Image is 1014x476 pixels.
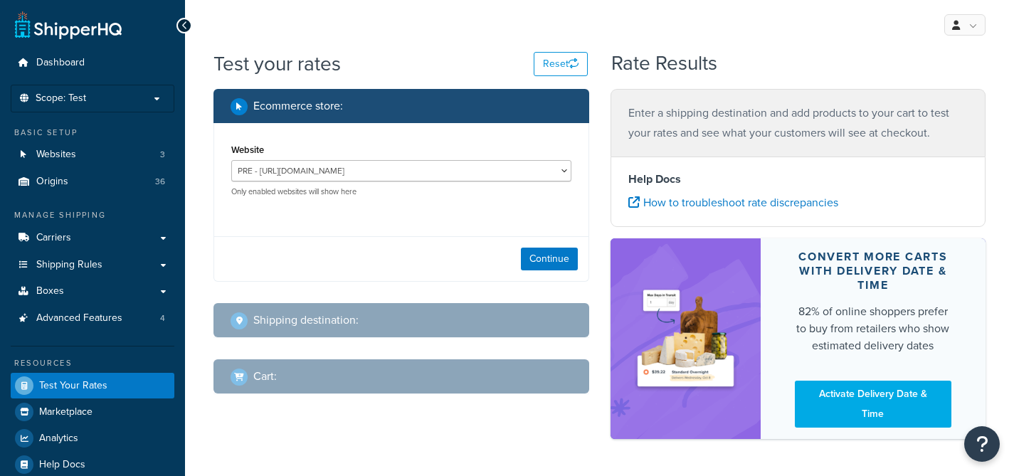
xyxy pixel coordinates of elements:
[11,127,174,139] div: Basic Setup
[11,425,174,451] a: Analytics
[11,252,174,278] a: Shipping Rules
[521,248,578,270] button: Continue
[628,194,838,211] a: How to troubleshoot rate discrepancies
[39,380,107,392] span: Test Your Rates
[36,232,71,244] span: Carriers
[231,186,571,197] p: Only enabled websites will show here
[11,50,174,76] a: Dashboard
[213,50,341,78] h1: Test your rates
[11,278,174,305] a: Boxes
[36,57,85,69] span: Dashboard
[11,209,174,221] div: Manage Shipping
[36,92,86,105] span: Scope: Test
[795,250,952,292] div: Convert more carts with delivery date & time
[11,373,174,398] a: Test Your Rates
[628,103,968,143] p: Enter a shipping destination and add products to your cart to test your rates and see what your c...
[11,305,174,332] a: Advanced Features4
[534,52,588,76] button: Reset
[160,149,165,161] span: 3
[39,433,78,445] span: Analytics
[11,399,174,425] a: Marketplace
[36,176,68,188] span: Origins
[36,149,76,161] span: Websites
[628,171,968,188] h4: Help Docs
[795,303,952,354] div: 82% of online shoppers prefer to buy from retailers who show estimated delivery dates
[36,285,64,297] span: Boxes
[36,259,102,271] span: Shipping Rules
[253,314,359,327] h2: Shipping destination :
[11,142,174,168] a: Websites3
[155,176,165,188] span: 36
[39,459,85,471] span: Help Docs
[632,263,739,414] img: feature-image-ddt-36eae7f7280da8017bfb280eaccd9c446f90b1fe08728e4019434db127062ab4.png
[231,144,264,155] label: Website
[795,381,952,428] a: Activate Delivery Date & Time
[11,169,174,195] li: Origins
[160,312,165,324] span: 4
[11,357,174,369] div: Resources
[611,53,717,75] h2: Rate Results
[11,305,174,332] li: Advanced Features
[36,312,122,324] span: Advanced Features
[11,225,174,251] a: Carriers
[39,406,93,418] span: Marketplace
[11,169,174,195] a: Origins36
[253,370,277,383] h2: Cart :
[11,142,174,168] li: Websites
[253,100,343,112] h2: Ecommerce store :
[964,426,1000,462] button: Open Resource Center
